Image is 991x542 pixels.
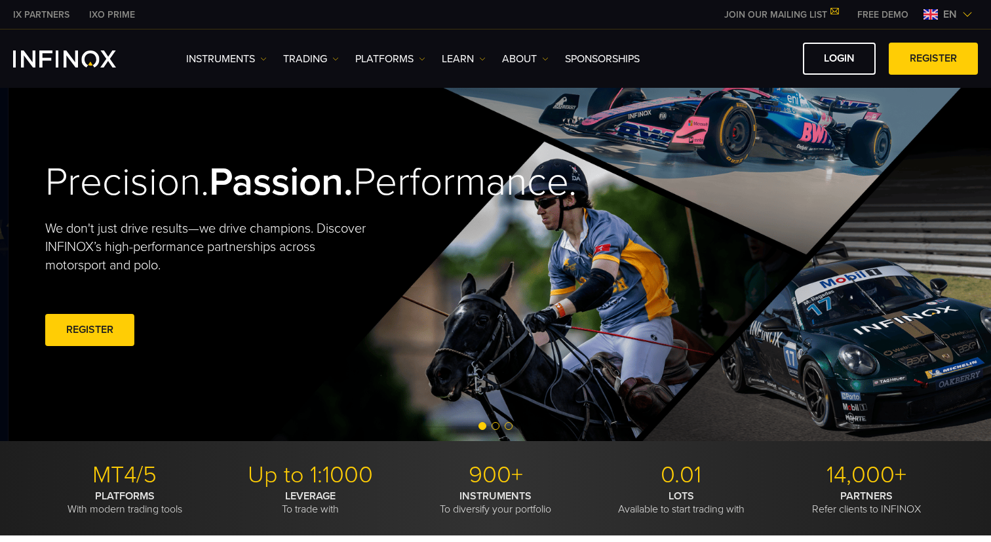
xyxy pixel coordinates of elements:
a: JOIN OUR MAILING LIST [714,9,847,20]
a: ABOUT [502,51,549,67]
a: SPONSORSHIPS [565,51,640,67]
strong: LOTS [669,490,694,503]
a: LOGIN [803,43,876,75]
p: MT4/5 [37,461,212,490]
strong: Passion. [209,159,353,206]
span: Go to slide 2 [492,422,499,430]
a: REGISTER [889,43,978,75]
a: INFINOX [3,8,79,22]
p: Refer clients to INFINOX [779,490,954,516]
a: Learn [442,51,486,67]
p: Available to start trading with [593,490,769,516]
a: PLATFORMS [355,51,425,67]
a: INFINOX [79,8,145,22]
p: Up to 1:1000 [222,461,398,490]
a: TRADING [283,51,339,67]
strong: LEVERAGE [285,490,336,503]
p: 900+ [408,461,583,490]
span: Go to slide 1 [478,422,486,430]
strong: INSTRUMENTS [459,490,532,503]
p: 14,000+ [779,461,954,490]
strong: PLATFORMS [95,490,155,503]
p: We don't just drive results—we drive champions. Discover INFINOX’s high-performance partnerships ... [45,220,376,275]
a: INFINOX MENU [847,8,918,22]
p: To diversify your portfolio [408,490,583,516]
a: Instruments [186,51,267,67]
p: 0.01 [593,461,769,490]
a: INFINOX Logo [13,50,147,68]
p: With modern trading tools [37,490,212,516]
p: To trade with [222,490,398,516]
span: Go to slide 3 [505,422,513,430]
h2: Precision. Performance. [45,159,458,206]
strong: PARTNERS [840,490,893,503]
a: REGISTER [45,314,134,346]
span: en [938,7,962,22]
